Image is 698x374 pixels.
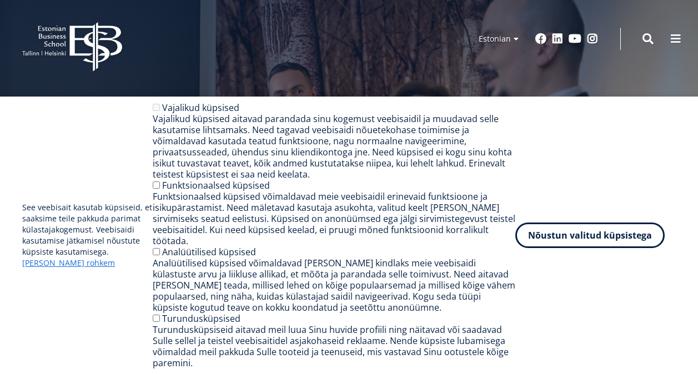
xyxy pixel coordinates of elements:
[535,33,546,44] a: Facebook
[587,33,598,44] a: Instagram
[162,179,270,191] label: Funktsionaalsed küpsised
[153,113,515,180] div: Vajalikud küpsised aitavad parandada sinu kogemust veebisaidil ja muudavad selle kasutamise lihts...
[153,257,515,313] div: Analüütilised küpsised võimaldavad [PERSON_NAME] kindlaks meie veebisaidi külastuste arvu ja liik...
[162,246,256,258] label: Analüütilised küpsised
[153,324,515,368] div: Turundusküpsiseid aitavad meil luua Sinu huvide profiili ning näitavad või saadavad Sulle sellel ...
[515,223,665,248] button: Nõustun valitud küpsistega
[162,312,240,325] label: Turundusküpsised
[22,202,153,269] p: See veebisait kasutab küpsiseid, et saaksime teile pakkuda parimat külastajakogemust. Veebisaidi ...
[569,33,581,44] a: Youtube
[162,102,239,114] label: Vajalikud küpsised
[153,191,515,246] div: Funktsionaalsed küpsised võimaldavad meie veebisaidil erinevaid funktsioone ja isikupärastamist. ...
[22,257,115,269] a: [PERSON_NAME] rohkem
[552,33,563,44] a: Linkedin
